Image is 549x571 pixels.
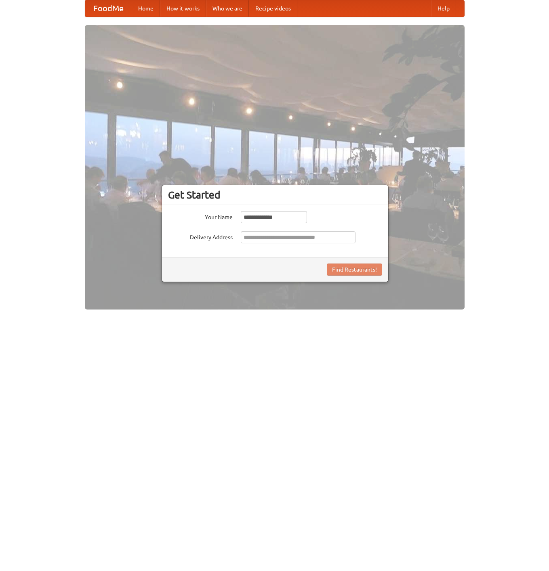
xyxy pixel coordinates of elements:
[160,0,206,17] a: How it works
[249,0,297,17] a: Recipe videos
[431,0,456,17] a: Help
[168,189,382,201] h3: Get Started
[206,0,249,17] a: Who we are
[168,231,233,241] label: Delivery Address
[168,211,233,221] label: Your Name
[327,264,382,276] button: Find Restaurants!
[132,0,160,17] a: Home
[85,0,132,17] a: FoodMe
